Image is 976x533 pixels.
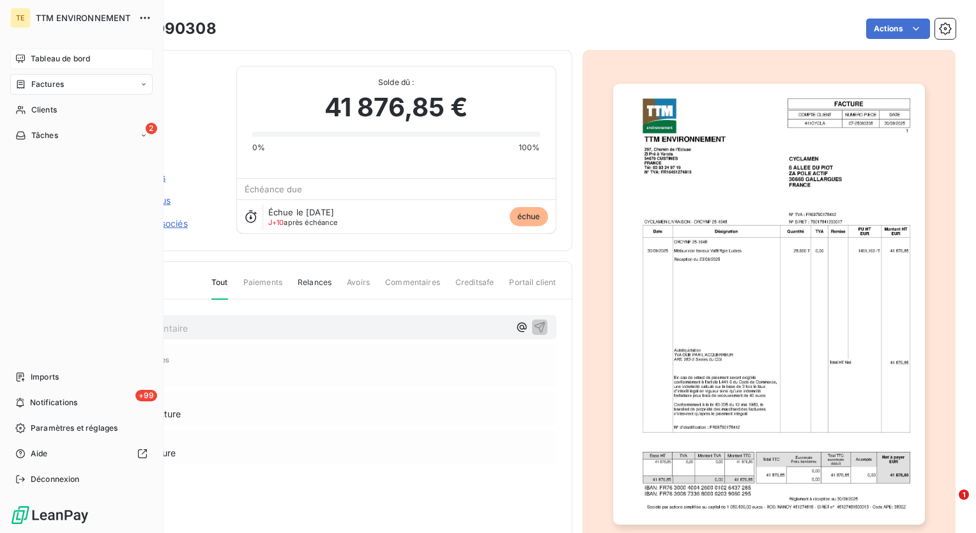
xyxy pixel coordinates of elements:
span: 41 876,85 € [324,88,468,127]
iframe: Intercom live chat [933,490,963,520]
span: TTM ENVIRONNEMENT [36,13,131,23]
span: J+10 [268,218,284,227]
span: Notifications [30,397,77,408]
span: 0% [252,142,265,153]
span: Échéance due [245,184,303,194]
span: Tâches [31,130,58,141]
span: échue [510,207,548,226]
span: Aide [31,448,48,460]
img: Logo LeanPay [10,505,89,525]
span: 100% [519,142,540,153]
h3: 7-25090308 [119,17,217,40]
span: Échue le [DATE] [268,207,334,217]
span: Déconnexion [31,474,80,485]
span: 2 [146,123,157,134]
span: Avoirs [347,277,370,298]
span: Creditsafe [455,277,494,298]
img: invoice_thumbnail [613,84,925,525]
span: après échéance [268,219,338,226]
span: Paramètres et réglages [31,422,118,434]
span: Tableau de bord [31,53,90,65]
span: Clients [31,104,57,116]
div: TE [10,8,31,28]
span: Solde dû : [252,77,540,88]
a: Aide [10,444,153,464]
span: +99 [135,390,157,401]
span: Commentaires [385,277,440,298]
span: Paiements [243,277,282,298]
button: Actions [866,19,930,39]
span: Portail client [509,277,556,298]
span: 1 [959,490,969,500]
span: Tout [211,277,228,300]
span: Factures [31,79,64,90]
span: Imports [31,371,59,383]
span: Relances [298,277,332,298]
